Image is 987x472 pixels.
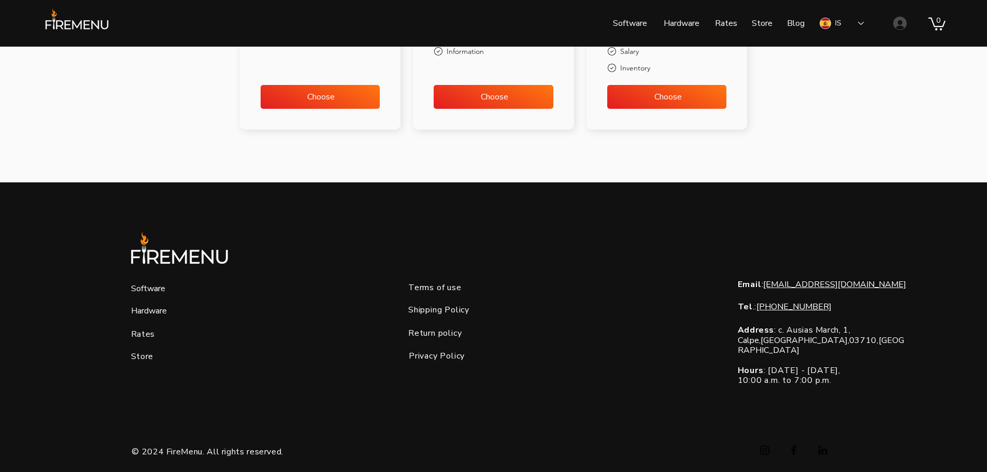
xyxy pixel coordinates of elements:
[738,324,774,336] font: Address
[788,444,800,456] img: Facebook
[812,11,871,35] div: Language Selector: Spanish
[481,91,508,103] font: Choose
[744,10,779,36] a: Store
[779,10,812,36] a: Blog
[762,279,764,290] font: :
[849,335,879,346] font: 03710,
[127,230,232,278] img: FireMenu logo
[620,47,639,56] font: Salary
[936,16,940,24] text: 0
[820,18,831,29] img: Spanish
[761,335,849,346] font: [GEOGRAPHIC_DATA],
[613,18,647,29] font: Software
[738,335,904,356] font: [GEOGRAPHIC_DATA]
[817,444,829,456] img: LinkedIn
[434,85,553,109] button: Choose
[520,10,812,36] nav: Place
[738,375,832,386] font: 10:00 a.m. to 7:00 p.m.
[131,283,165,294] a: Software
[408,327,462,339] a: Return policy
[715,18,737,29] font: Rates
[928,16,946,31] a: Cart with 0 items
[664,18,699,29] font: Hardware
[763,279,906,290] a: [EMAIL_ADDRESS][DOMAIN_NAME]
[409,350,465,362] a: Privacy Policy
[131,305,167,317] a: Hardware
[408,282,462,293] a: Terms of use
[607,85,727,109] button: Choose
[738,301,753,312] font: Tel
[605,10,654,36] a: Software
[132,446,283,457] font: © 2024 FireMenu. All rights reserved.
[835,18,841,28] font: IS
[131,328,155,340] a: Rates
[774,324,850,336] font: : c. Ausias March, 1,
[261,85,380,109] button: Choose
[759,444,829,456] ul: Social media bar
[408,304,469,316] a: Shipping Policy
[447,47,484,56] font: Information
[131,351,153,362] a: Store
[753,301,756,312] font: .:
[620,63,650,73] font: Inventory
[738,335,761,346] font: Calpe,
[738,279,762,290] font: Email
[759,444,771,456] img: Instagram
[764,365,840,376] font: : [DATE] - [DATE],
[787,18,805,29] font: Blog
[938,423,987,472] iframe: Wix Chat
[738,365,764,376] font: Hours
[654,10,707,36] a: Hardware
[752,18,773,29] font: Store
[756,301,832,312] a: [PHONE_NUMBER]
[654,91,682,103] font: Choose
[707,10,744,36] a: Rates
[41,8,112,38] img: FireMenu logo
[307,91,335,103] font: Choose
